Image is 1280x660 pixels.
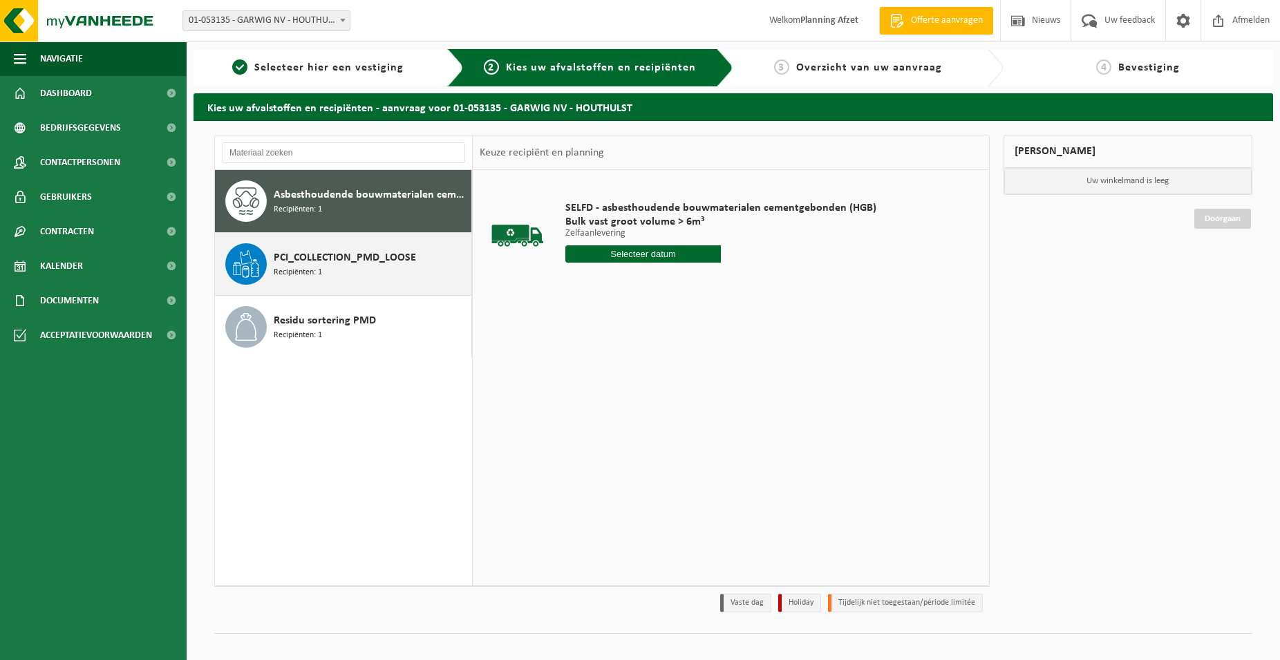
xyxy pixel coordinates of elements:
[1004,168,1252,194] p: Uw winkelmand is leeg
[565,245,721,263] input: Selecteer datum
[907,14,986,28] span: Offerte aanvragen
[565,201,876,215] span: SELFD - asbesthoudende bouwmaterialen cementgebonden (HGB)
[40,145,120,180] span: Contactpersonen
[720,594,771,612] li: Vaste dag
[40,41,83,76] span: Navigatie
[222,142,465,163] input: Materiaal zoeken
[796,62,942,73] span: Overzicht van uw aanvraag
[774,59,789,75] span: 3
[274,329,322,342] span: Recipiënten: 1
[1096,59,1111,75] span: 4
[1118,62,1180,73] span: Bevestiging
[254,62,404,73] span: Selecteer hier een vestiging
[828,594,983,612] li: Tijdelijk niet toegestaan/période limitée
[183,11,350,30] span: 01-053135 - GARWIG NV - HOUTHULST
[40,111,121,145] span: Bedrijfsgegevens
[215,296,472,358] button: Residu sortering PMD Recipiënten: 1
[565,229,876,238] p: Zelfaanlevering
[40,283,99,318] span: Documenten
[274,312,376,329] span: Residu sortering PMD
[40,76,92,111] span: Dashboard
[274,249,416,266] span: PCI_COLLECTION_PMD_LOOSE
[182,10,350,31] span: 01-053135 - GARWIG NV - HOUTHULST
[215,170,472,233] button: Asbesthoudende bouwmaterialen cementgebonden (hechtgebonden) Recipiënten: 1
[274,187,468,203] span: Asbesthoudende bouwmaterialen cementgebonden (hechtgebonden)
[800,15,858,26] strong: Planning Afzet
[194,93,1273,120] h2: Kies uw afvalstoffen en recipiënten - aanvraag voor 01-053135 - GARWIG NV - HOUTHULST
[274,203,322,216] span: Recipiënten: 1
[274,266,322,279] span: Recipiënten: 1
[40,318,152,352] span: Acceptatievoorwaarden
[215,233,472,296] button: PCI_COLLECTION_PMD_LOOSE Recipiënten: 1
[40,180,92,214] span: Gebruikers
[484,59,499,75] span: 2
[232,59,247,75] span: 1
[565,215,876,229] span: Bulk vast groot volume > 6m³
[778,594,821,612] li: Holiday
[200,59,436,76] a: 1Selecteer hier een vestiging
[879,7,993,35] a: Offerte aanvragen
[40,249,83,283] span: Kalender
[40,214,94,249] span: Contracten
[506,62,696,73] span: Kies uw afvalstoffen en recipiënten
[1004,135,1253,168] div: [PERSON_NAME]
[473,135,611,170] div: Keuze recipiënt en planning
[1194,209,1251,229] a: Doorgaan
